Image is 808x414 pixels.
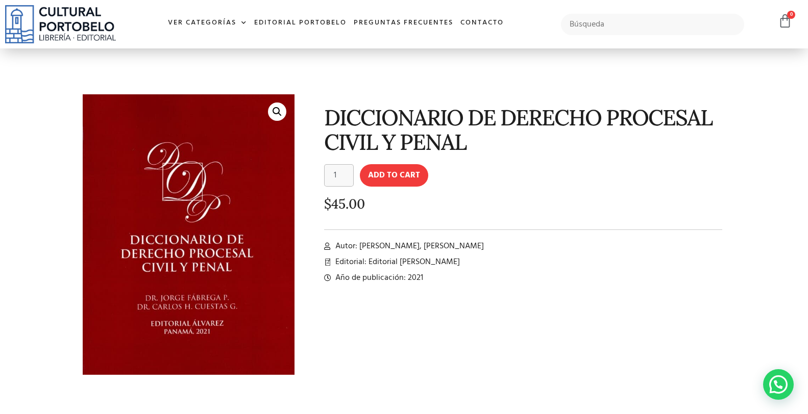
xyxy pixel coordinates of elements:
[457,12,507,34] a: Contacto
[324,106,723,154] h1: DICCIONARIO DE DERECHO PROCESAL CIVIL Y PENAL
[251,12,350,34] a: Editorial Portobelo
[333,256,460,268] span: Editorial: Editorial [PERSON_NAME]
[787,11,795,19] span: 0
[324,164,354,187] input: Product quantity
[778,14,792,29] a: 0
[350,12,457,34] a: Preguntas frecuentes
[333,240,484,252] span: Autor: [PERSON_NAME], [PERSON_NAME]
[561,14,744,35] input: Búsqueda
[360,164,428,187] button: Add to cart
[333,272,423,284] span: Año de publicación: 2021
[268,102,286,121] a: 🔍
[324,195,331,212] span: $
[164,12,251,34] a: Ver Categorías
[324,195,365,212] bdi: 45.00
